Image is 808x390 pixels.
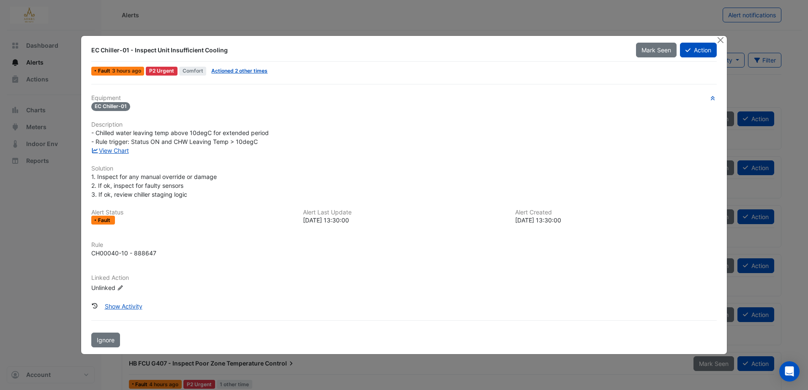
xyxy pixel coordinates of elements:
[303,216,505,225] div: [DATE] 13:30:00
[779,361,800,382] div: Open Intercom Messenger
[91,165,717,172] h6: Solution
[91,46,625,54] div: EC Chiller-01 - Inspect Unit Insufficient Cooling
[91,147,129,154] a: View Chart
[98,68,112,73] span: Fault
[112,68,141,74] span: Tue 09-Sep-2025 13:30 IST
[91,333,120,347] button: Ignore
[91,283,193,292] div: Unlinked
[97,336,115,344] span: Ignore
[680,43,717,57] button: Action
[91,121,717,128] h6: Description
[179,67,207,76] span: Comfort
[146,67,177,76] div: P2 Urgent
[91,249,156,257] div: CH00040-10 - 888647
[91,274,717,282] h6: Linked Action
[515,216,717,225] div: [DATE] 13:30:00
[91,241,717,249] h6: Rule
[303,209,505,216] h6: Alert Last Update
[91,173,217,198] span: 1. Inspect for any manual override or damage 2. If ok, inspect for faulty sensors 3. If ok, revie...
[91,129,269,145] span: - Chilled water leaving temp above 10degC for extended period - Rule trigger: Status ON and CHW L...
[91,95,717,102] h6: Equipment
[716,36,725,45] button: Close
[211,68,268,74] a: Actioned 2 other times
[117,285,123,291] fa-icon: Edit Linked Action
[641,46,671,54] span: Mark Seen
[91,102,130,111] span: EC Chiller-01
[515,209,717,216] h6: Alert Created
[91,209,293,216] h6: Alert Status
[98,218,112,223] span: Fault
[99,299,148,314] button: Show Activity
[636,43,677,57] button: Mark Seen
